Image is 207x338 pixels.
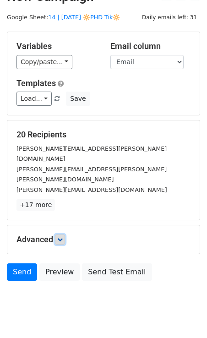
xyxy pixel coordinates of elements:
a: Daily emails left: 31 [139,14,200,21]
small: Google Sheet: [7,14,120,21]
a: Copy/paste... [16,55,72,69]
small: [PERSON_NAME][EMAIL_ADDRESS][PERSON_NAME][DOMAIN_NAME] [16,145,167,163]
small: [PERSON_NAME][EMAIL_ADDRESS][PERSON_NAME][PERSON_NAME][DOMAIN_NAME] [16,166,167,183]
a: Templates [16,78,56,88]
button: Save [66,92,90,106]
a: 14 | [DATE] 🔆PHD Tik🔆 [48,14,120,21]
a: Send Test Email [82,263,152,281]
h5: 20 Recipients [16,130,191,140]
small: [PERSON_NAME][EMAIL_ADDRESS][DOMAIN_NAME] [16,186,167,193]
iframe: Chat Widget [161,294,207,338]
a: Send [7,263,37,281]
a: Load... [16,92,52,106]
h5: Variables [16,41,97,51]
h5: Email column [110,41,191,51]
a: Preview [39,263,80,281]
a: +17 more [16,199,55,211]
h5: Advanced [16,234,191,245]
span: Daily emails left: 31 [139,12,200,22]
